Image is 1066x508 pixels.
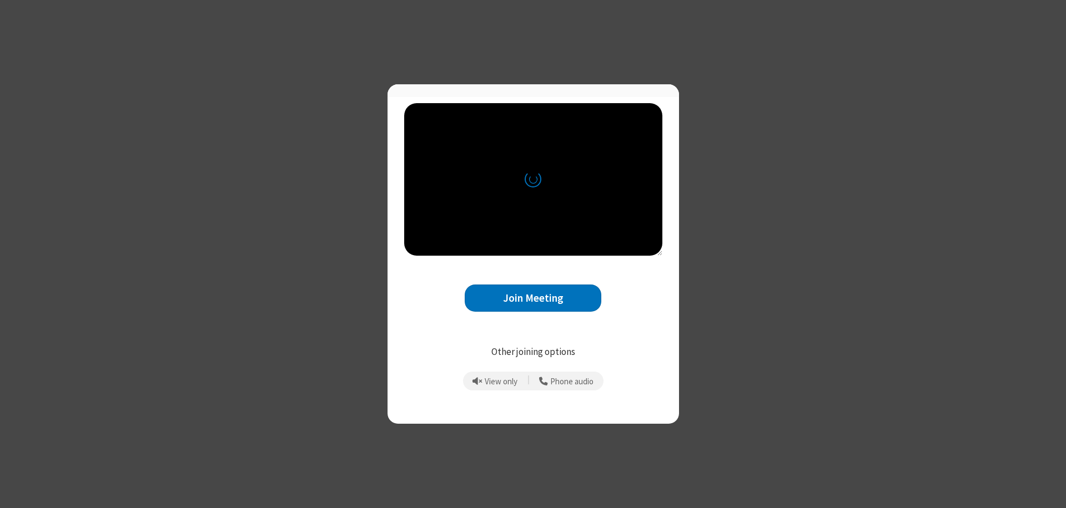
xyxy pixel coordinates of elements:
[404,345,662,359] p: Other joining options
[469,372,522,390] button: Prevent echo when there is already an active mic and speaker in the room.
[550,377,594,387] span: Phone audio
[535,372,598,390] button: Use your phone for mic and speaker while you view the meeting on this device.
[527,373,530,389] span: |
[465,285,601,312] button: Join Meeting
[485,377,517,387] span: View only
